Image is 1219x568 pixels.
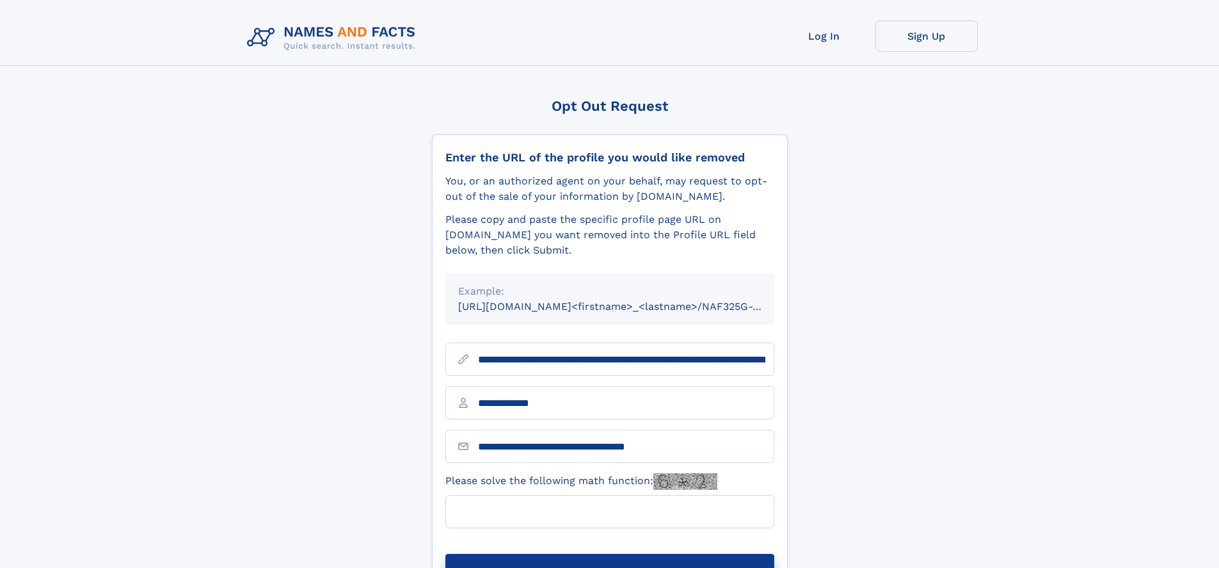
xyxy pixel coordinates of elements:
[242,20,426,55] img: Logo Names and Facts
[458,284,761,299] div: Example:
[458,300,799,312] small: [URL][DOMAIN_NAME]<firstname>_<lastname>/NAF325G-xxxxxxxx
[875,20,978,52] a: Sign Up
[445,212,774,258] div: Please copy and paste the specific profile page URL on [DOMAIN_NAME] you want removed into the Pr...
[432,98,788,114] div: Opt Out Request
[445,473,717,490] label: Please solve the following math function:
[445,150,774,165] div: Enter the URL of the profile you would like removed
[773,20,875,52] a: Log In
[445,174,774,204] div: You, or an authorized agent on your behalf, may request to opt-out of the sale of your informatio...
